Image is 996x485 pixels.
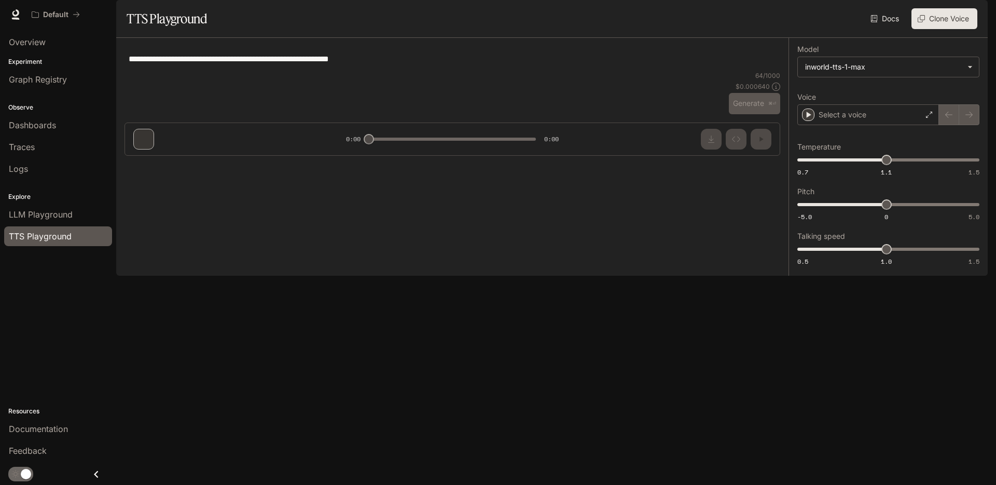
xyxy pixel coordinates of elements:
span: 0.7 [797,168,808,177]
div: inworld-tts-1-max [798,57,979,77]
span: 0.5 [797,257,808,266]
p: Default [43,10,68,19]
button: Clone Voice [911,8,977,29]
p: 64 / 1000 [755,71,780,80]
span: 1.5 [969,168,979,177]
span: 5.0 [969,212,979,221]
p: Temperature [797,143,841,151]
p: Talking speed [797,233,845,240]
button: All workspaces [27,4,85,25]
span: 0 [884,212,888,221]
p: Pitch [797,188,814,195]
span: 1.1 [881,168,892,177]
p: Voice [797,93,816,101]
p: $ 0.000640 [736,82,770,91]
span: -5.0 [797,212,812,221]
a: Docs [868,8,903,29]
p: Select a voice [819,110,866,120]
span: 1.5 [969,257,979,266]
span: 1.0 [881,257,892,266]
p: Model [797,46,819,53]
div: inworld-tts-1-max [805,62,962,72]
h1: TTS Playground [127,8,207,29]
